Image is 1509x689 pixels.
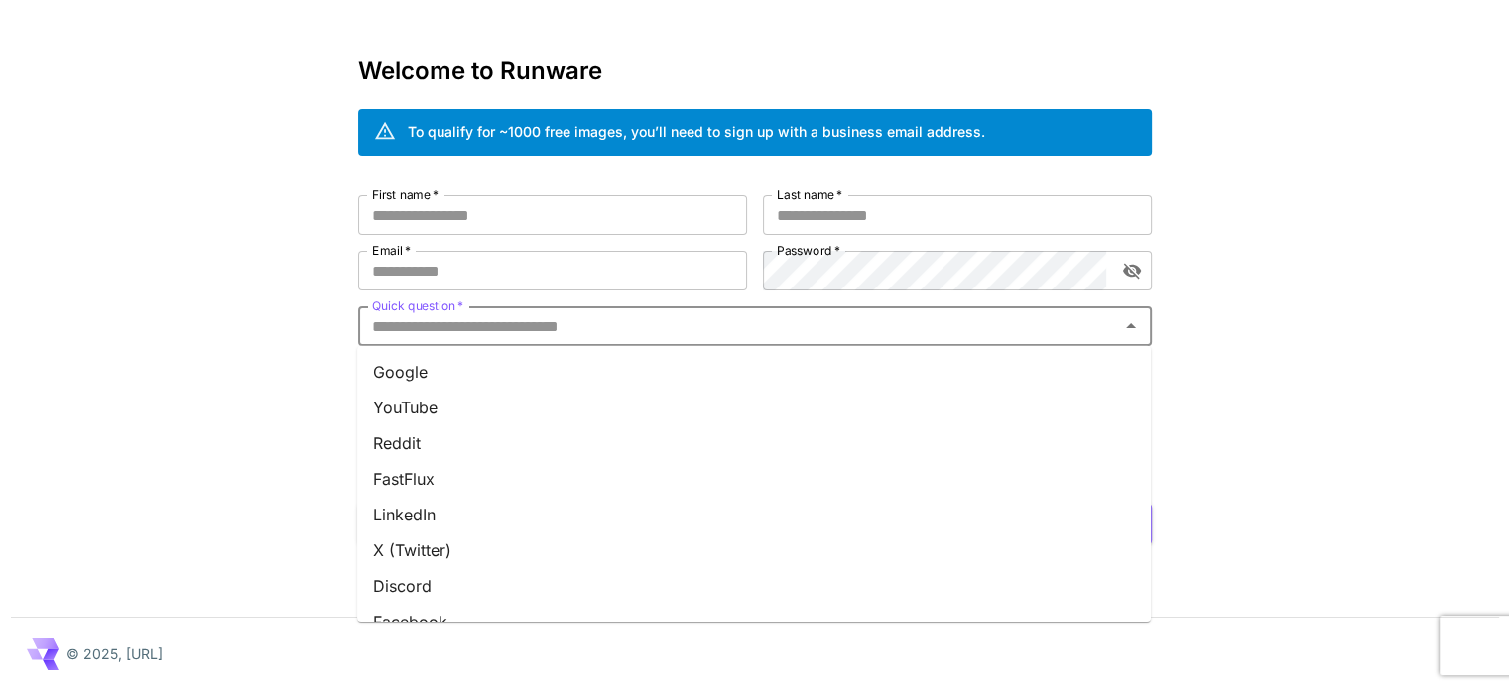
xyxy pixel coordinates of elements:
li: YouTube [357,390,1151,425]
p: © 2025, [URL] [66,643,163,664]
button: toggle password visibility [1114,253,1150,288]
li: LinkedIn [357,497,1151,532]
li: Google [357,354,1151,390]
label: Last name [777,186,842,203]
li: Reddit [357,425,1151,461]
button: Close [1117,312,1145,340]
label: First name [372,186,439,203]
div: To qualify for ~1000 free images, you’ll need to sign up with a business email address. [408,121,985,142]
label: Password [777,242,840,259]
li: FastFlux [357,461,1151,497]
label: Email [372,242,411,259]
h3: Welcome to Runware [358,57,1152,85]
label: Quick question [372,297,463,314]
li: X (Twitter) [357,532,1151,568]
li: Discord [357,568,1151,604]
li: Facebook [357,604,1151,639]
